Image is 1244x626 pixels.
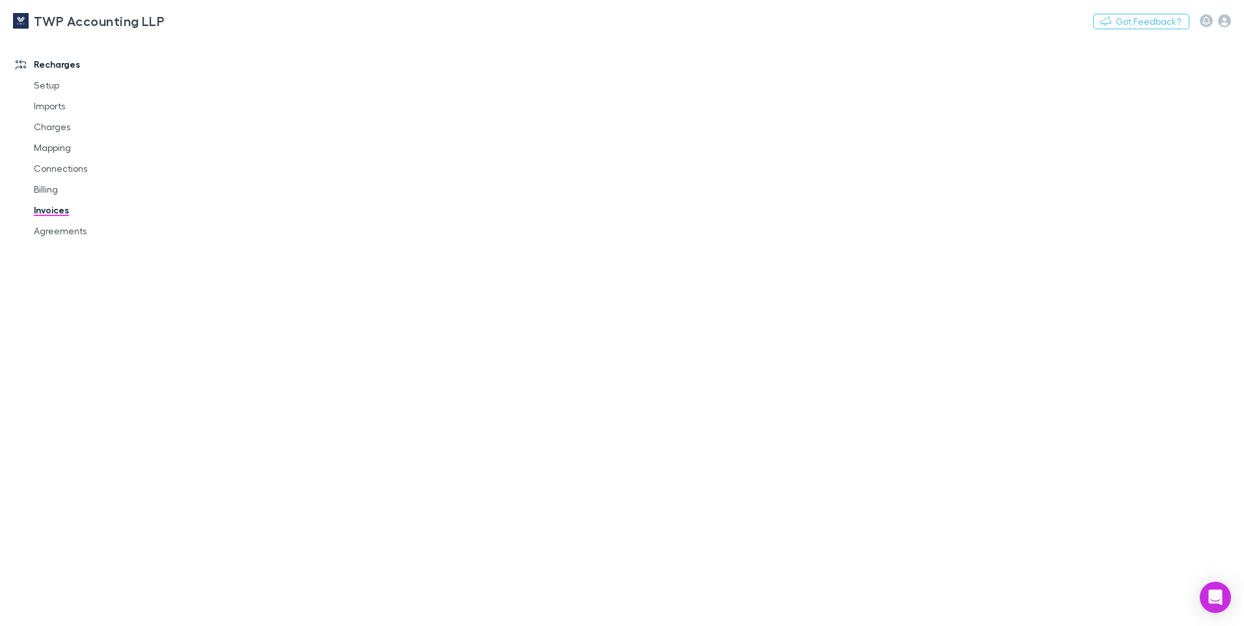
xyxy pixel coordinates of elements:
button: Got Feedback? [1093,14,1189,29]
a: Agreements [21,221,176,241]
a: Recharges [3,54,176,75]
h3: TWP Accounting LLP [34,13,165,29]
a: Billing [21,179,176,200]
img: TWP Accounting LLP's Logo [13,13,29,29]
a: Charges [21,116,176,137]
div: Open Intercom Messenger [1200,582,1231,613]
a: Setup [21,75,176,96]
a: Mapping [21,137,176,158]
a: Connections [21,158,176,179]
a: Invoices [21,200,176,221]
a: TWP Accounting LLP [5,5,172,36]
a: Imports [21,96,176,116]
